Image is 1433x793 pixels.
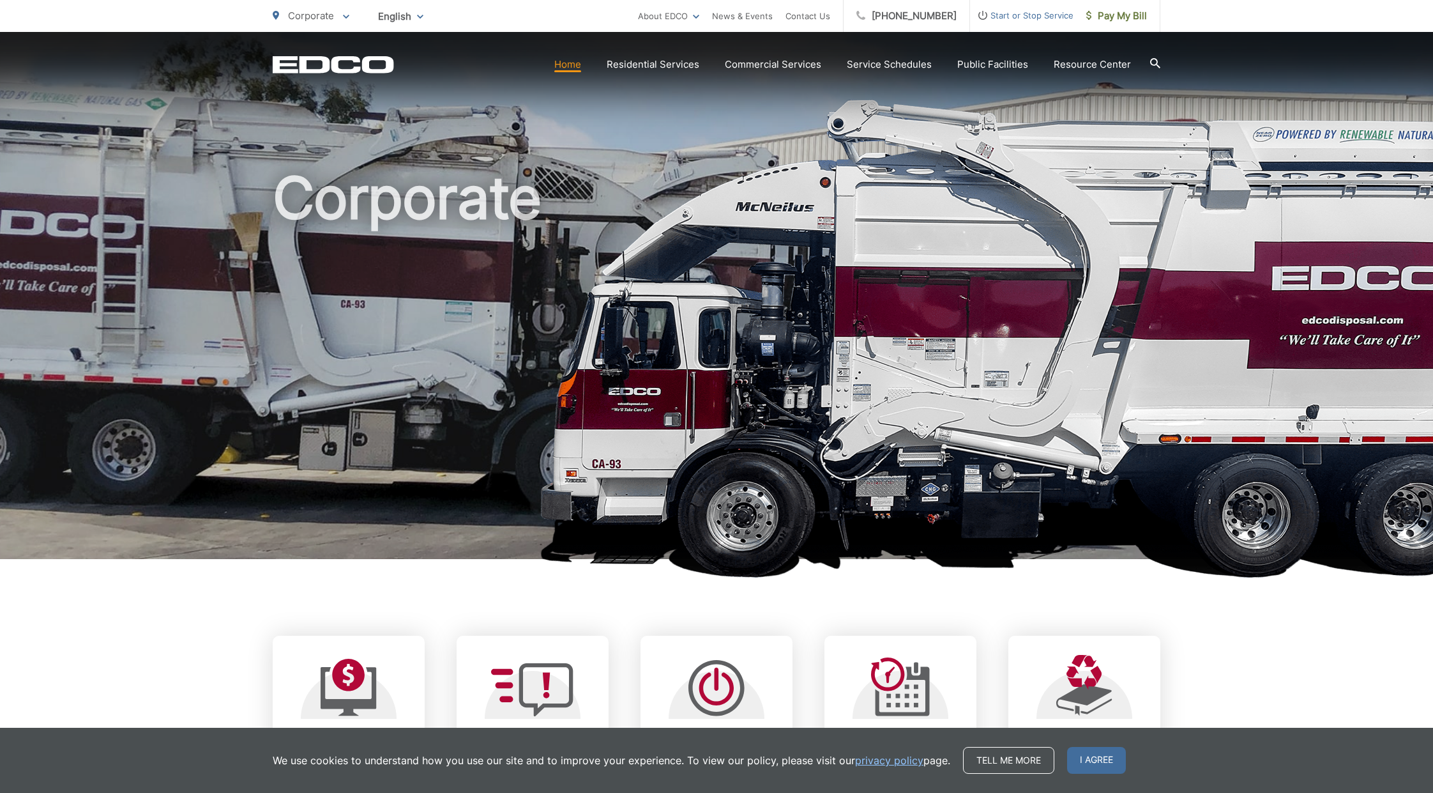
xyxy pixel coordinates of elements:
a: Contact Us [785,8,830,24]
span: Corporate [288,10,334,22]
a: EDCD logo. Return to the homepage. [273,56,394,73]
a: Tell me more [963,747,1054,774]
a: privacy policy [855,753,923,768]
a: News & Events [712,8,773,24]
h1: Corporate [273,166,1160,571]
span: Pay My Bill [1086,8,1147,24]
span: I agree [1067,747,1126,774]
a: Public Facilities [957,57,1028,72]
a: Resource Center [1054,57,1131,72]
a: Residential Services [607,57,699,72]
a: Service Schedules [847,57,932,72]
a: Home [554,57,581,72]
a: Commercial Services [725,57,821,72]
p: We use cookies to understand how you use our site and to improve your experience. To view our pol... [273,753,950,768]
span: English [368,5,433,27]
a: About EDCO [638,8,699,24]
